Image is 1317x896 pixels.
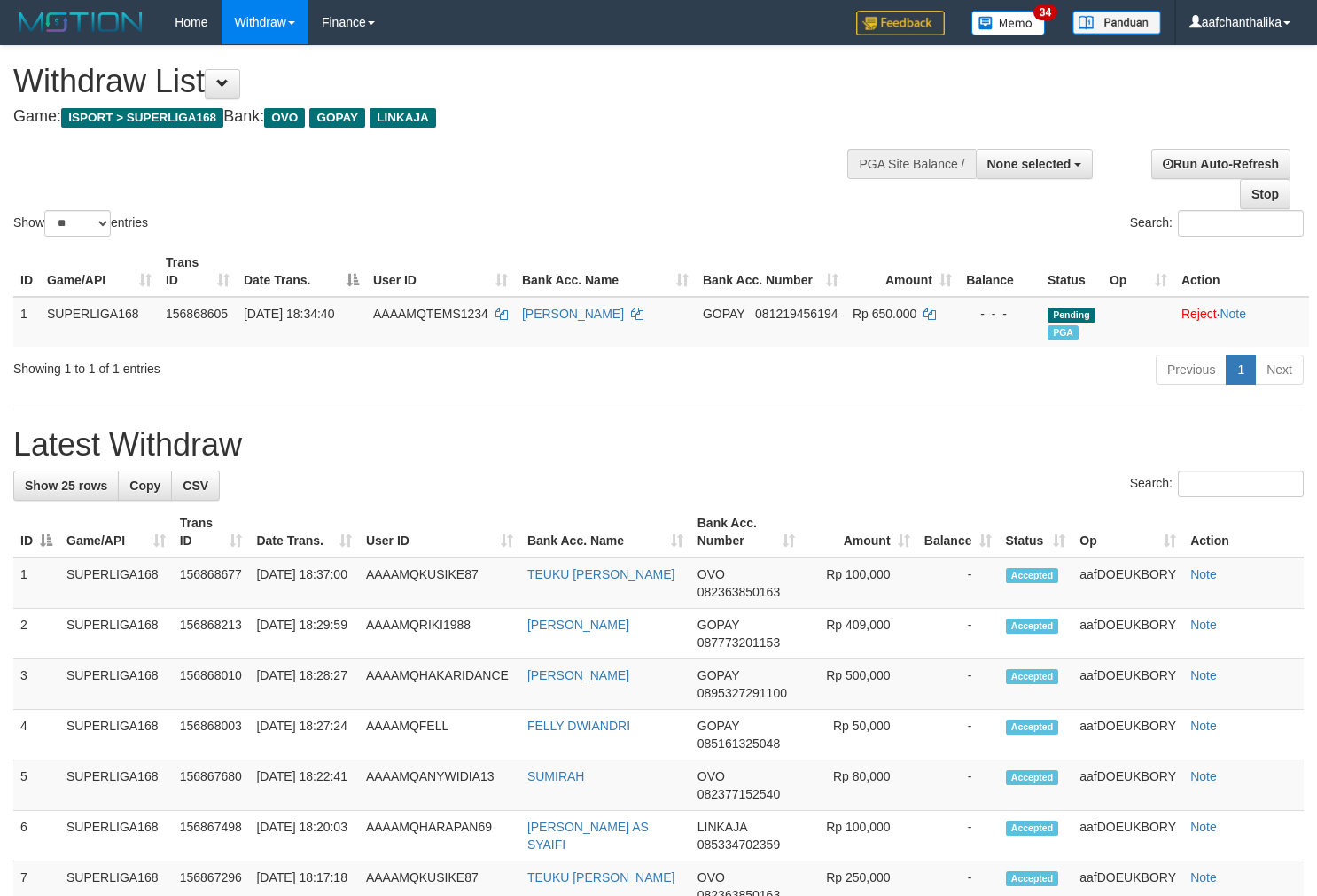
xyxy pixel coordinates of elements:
td: SUPERLIGA168 [59,811,173,861]
span: 156868605 [166,307,228,321]
td: AAAAMQHAKARIDANCE [359,659,520,710]
td: - [917,760,999,811]
div: Showing 1 to 1 of 1 entries [13,353,535,378]
td: AAAAMQFELL [359,710,520,760]
td: aafDOEUKBORY [1072,609,1183,659]
a: FELLY DWIANDRI [527,719,630,733]
span: Accepted [1006,669,1059,684]
td: SUPERLIGA168 [40,297,159,347]
span: Accepted [1006,720,1059,735]
a: Note [1190,567,1217,581]
span: Copy [129,479,160,493]
span: Show 25 rows [25,479,107,493]
td: 2 [13,609,59,659]
th: Amount: activate to sort column ascending [802,507,916,557]
td: 3 [13,659,59,710]
img: MOTION_logo.png [13,9,148,35]
td: 156868003 [173,710,250,760]
th: Game/API: activate to sort column ascending [59,507,173,557]
span: Accepted [1006,619,1059,634]
th: Date Trans.: activate to sort column descending [237,246,366,297]
label: Search: [1130,210,1304,237]
th: Balance: activate to sort column ascending [917,507,999,557]
span: None selected [987,157,1072,171]
th: Trans ID: activate to sort column ascending [173,507,250,557]
td: AAAAMQANYWIDIA13 [359,760,520,811]
td: Rp 50,000 [802,710,916,760]
th: ID [13,246,40,297]
span: AAAAMQTEMS1234 [373,307,488,321]
td: AAAAMQKUSIKE87 [359,557,520,609]
span: Pending [1048,308,1095,323]
td: 156868010 [173,659,250,710]
span: Accepted [1006,568,1059,583]
td: 156868677 [173,557,250,609]
a: Note [1190,668,1217,682]
td: aafDOEUKBORY [1072,760,1183,811]
th: Bank Acc. Name: activate to sort column ascending [515,246,696,297]
td: - [917,659,999,710]
span: Rp 650.000 [853,307,916,321]
td: 156867680 [173,760,250,811]
span: Copy 085334702359 to clipboard [697,838,780,852]
td: Rp 100,000 [802,557,916,609]
td: 156868213 [173,609,250,659]
span: GOPAY [697,719,739,733]
a: Copy [118,471,172,501]
span: LINKAJA [697,820,747,834]
th: User ID: activate to sort column ascending [366,246,515,297]
td: [DATE] 18:20:03 [249,811,358,861]
td: 156867498 [173,811,250,861]
th: Bank Acc. Name: activate to sort column ascending [520,507,690,557]
a: Run Auto-Refresh [1151,149,1290,179]
a: Note [1190,769,1217,783]
td: 5 [13,760,59,811]
div: PGA Site Balance / [847,149,975,179]
span: Copy 0895327291100 to clipboard [697,686,787,700]
a: Note [1190,820,1217,834]
span: OVO [697,567,725,581]
span: OVO [697,769,725,783]
a: 1 [1226,355,1256,385]
label: Show entries [13,210,148,237]
th: Amount: activate to sort column ascending [846,246,959,297]
th: User ID: activate to sort column ascending [359,507,520,557]
span: GOPAY [697,618,739,632]
td: [DATE] 18:28:27 [249,659,358,710]
td: Rp 409,000 [802,609,916,659]
a: Note [1220,307,1246,321]
a: Next [1255,355,1304,385]
span: Copy 082377152540 to clipboard [697,787,780,801]
span: LINKAJA [370,108,436,128]
th: Bank Acc. Number: activate to sort column ascending [696,246,846,297]
span: Accepted [1006,871,1059,886]
a: Note [1190,719,1217,733]
span: Copy 082363850163 to clipboard [697,585,780,599]
span: Accepted [1006,821,1059,836]
td: [DATE] 18:29:59 [249,609,358,659]
td: aafDOEUKBORY [1072,710,1183,760]
a: Show 25 rows [13,471,119,501]
td: [DATE] 18:27:24 [249,710,358,760]
a: TEUKU [PERSON_NAME] [527,870,674,884]
td: AAAAMQHARAPAN69 [359,811,520,861]
label: Search: [1130,471,1304,497]
td: SUPERLIGA168 [59,609,173,659]
td: 1 [13,557,59,609]
td: - [917,557,999,609]
h1: Withdraw List [13,64,861,99]
span: CSV [183,479,208,493]
th: Status: activate to sort column ascending [999,507,1073,557]
span: OVO [264,108,305,128]
th: Status [1040,246,1103,297]
img: panduan.png [1072,11,1161,35]
span: ISPORT > SUPERLIGA168 [61,108,223,128]
a: [PERSON_NAME] AS SYAIFI [527,820,649,852]
td: Rp 500,000 [802,659,916,710]
a: [PERSON_NAME] [527,618,629,632]
h4: Game: Bank: [13,108,861,126]
span: OVO [697,870,725,884]
span: GOPAY [697,668,739,682]
td: aafDOEUKBORY [1072,811,1183,861]
th: Date Trans.: activate to sort column ascending [249,507,358,557]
